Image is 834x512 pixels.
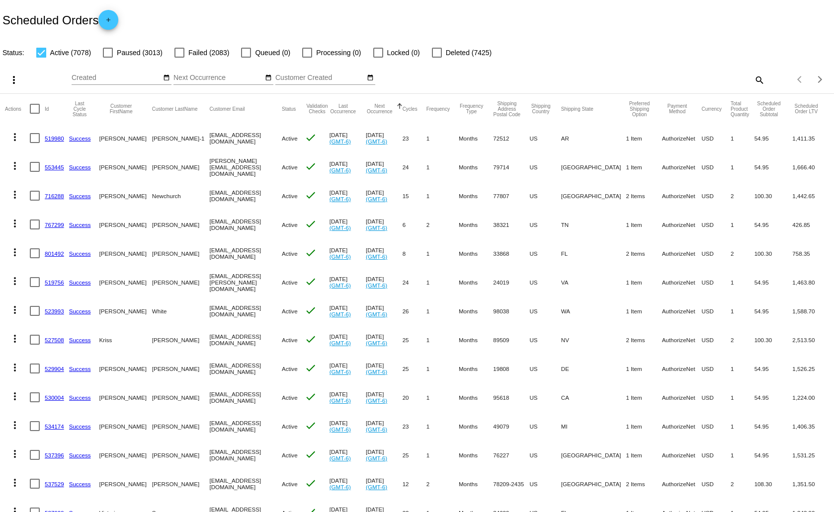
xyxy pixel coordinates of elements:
mat-icon: more_vert [9,419,21,431]
mat-cell: [DATE] [366,325,403,354]
mat-cell: US [529,325,561,354]
mat-cell: [PERSON_NAME][EMAIL_ADDRESS][DOMAIN_NAME] [209,152,282,181]
mat-icon: more_vert [9,448,21,460]
a: (GMT-6) [366,167,387,173]
a: 716288 [45,193,64,199]
mat-cell: [EMAIL_ADDRESS][DOMAIN_NAME] [209,354,282,383]
mat-icon: more_vert [9,160,21,172]
a: Success [69,164,91,170]
button: Change sorting for CustomerEmail [209,106,245,112]
button: Change sorting for ShippingPostcode [493,101,520,117]
mat-cell: 1 [426,354,459,383]
mat-cell: 1 [426,124,459,152]
mat-cell: USD [701,152,731,181]
mat-cell: 77807 [493,181,529,210]
mat-cell: 1 Item [626,124,662,152]
mat-cell: USD [701,440,731,469]
mat-cell: 1 Item [626,268,662,296]
button: Change sorting for LifetimeValue [792,103,820,114]
mat-icon: more_vert [9,218,21,229]
mat-cell: US [529,354,561,383]
button: Change sorting for ShippingState [561,106,593,112]
mat-cell: [PERSON_NAME] [152,354,210,383]
a: 537396 [45,452,64,458]
a: (GMT-6) [330,224,351,231]
mat-cell: 1 [426,181,459,210]
mat-cell: AuthorizeNet [662,181,702,210]
mat-cell: US [529,296,561,325]
mat-cell: 24 [403,268,426,296]
mat-cell: 426.85 [792,210,829,239]
mat-cell: [PERSON_NAME]-1 [152,124,210,152]
mat-cell: [PERSON_NAME] [99,181,152,210]
mat-cell: USD [701,181,731,210]
mat-cell: [EMAIL_ADDRESS][DOMAIN_NAME] [209,469,282,498]
mat-cell: AuthorizeNet [662,412,702,440]
mat-cell: [DATE] [366,354,403,383]
mat-cell: [DATE] [330,181,366,210]
a: Success [69,221,91,228]
mat-cell: 54.95 [754,383,793,412]
mat-cell: [EMAIL_ADDRESS][DOMAIN_NAME] [209,325,282,354]
mat-cell: US [529,383,561,412]
mat-cell: 2 [731,181,754,210]
mat-cell: [DATE] [366,296,403,325]
mat-cell: 1,411.35 [792,124,829,152]
a: 519980 [45,135,64,142]
mat-cell: Months [459,325,493,354]
mat-cell: AuthorizeNet [662,296,702,325]
mat-cell: [DATE] [330,152,366,181]
mat-cell: [PERSON_NAME] [152,440,210,469]
input: Customer Created [275,74,365,82]
a: Success [69,250,91,257]
mat-cell: 76227 [493,440,529,469]
a: (GMT-6) [366,224,387,231]
mat-cell: [DATE] [330,354,366,383]
mat-cell: 2 Items [626,325,662,354]
mat-cell: USD [701,210,731,239]
mat-cell: 1 Item [626,210,662,239]
mat-cell: [DATE] [330,239,366,268]
mat-cell: 758.35 [792,239,829,268]
mat-cell: [GEOGRAPHIC_DATA] [561,181,626,210]
mat-cell: 1 Item [626,383,662,412]
mat-cell: [DATE] [330,296,366,325]
mat-cell: US [529,239,561,268]
mat-cell: 100.30 [754,325,793,354]
a: (GMT-6) [366,282,387,289]
mat-cell: 1 [426,412,459,440]
mat-cell: 1 [426,268,459,296]
mat-cell: USD [701,383,731,412]
mat-cell: [DATE] [366,181,403,210]
mat-cell: AuthorizeNet [662,268,702,296]
mat-icon: date_range [163,74,170,82]
a: (GMT-6) [330,196,351,202]
mat-cell: AuthorizeNet [662,354,702,383]
mat-cell: 25 [403,440,426,469]
mat-cell: [PERSON_NAME] [152,152,210,181]
a: 523993 [45,308,64,314]
a: 530004 [45,394,64,401]
mat-cell: 1,666.40 [792,152,829,181]
mat-cell: 1 Item [626,440,662,469]
mat-cell: [DATE] [366,268,403,296]
mat-icon: more_vert [9,333,21,345]
a: (GMT-6) [330,138,351,145]
mat-cell: [DATE] [366,124,403,152]
a: Success [69,193,91,199]
mat-cell: 1 Item [626,152,662,181]
mat-cell: 1 [426,296,459,325]
mat-cell: Months [459,469,493,498]
mat-cell: [PERSON_NAME] [99,152,152,181]
mat-cell: 1 Item [626,354,662,383]
mat-cell: AuthorizeNet [662,440,702,469]
a: (GMT-6) [366,340,387,346]
mat-cell: [PERSON_NAME] [99,268,152,296]
mat-cell: AuthorizeNet [662,210,702,239]
mat-cell: Months [459,124,493,152]
mat-cell: 54.95 [754,268,793,296]
mat-cell: [DATE] [330,469,366,498]
mat-cell: [PERSON_NAME] [152,383,210,412]
a: (GMT-6) [366,196,387,202]
button: Change sorting for CurrencyIso [701,106,722,112]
